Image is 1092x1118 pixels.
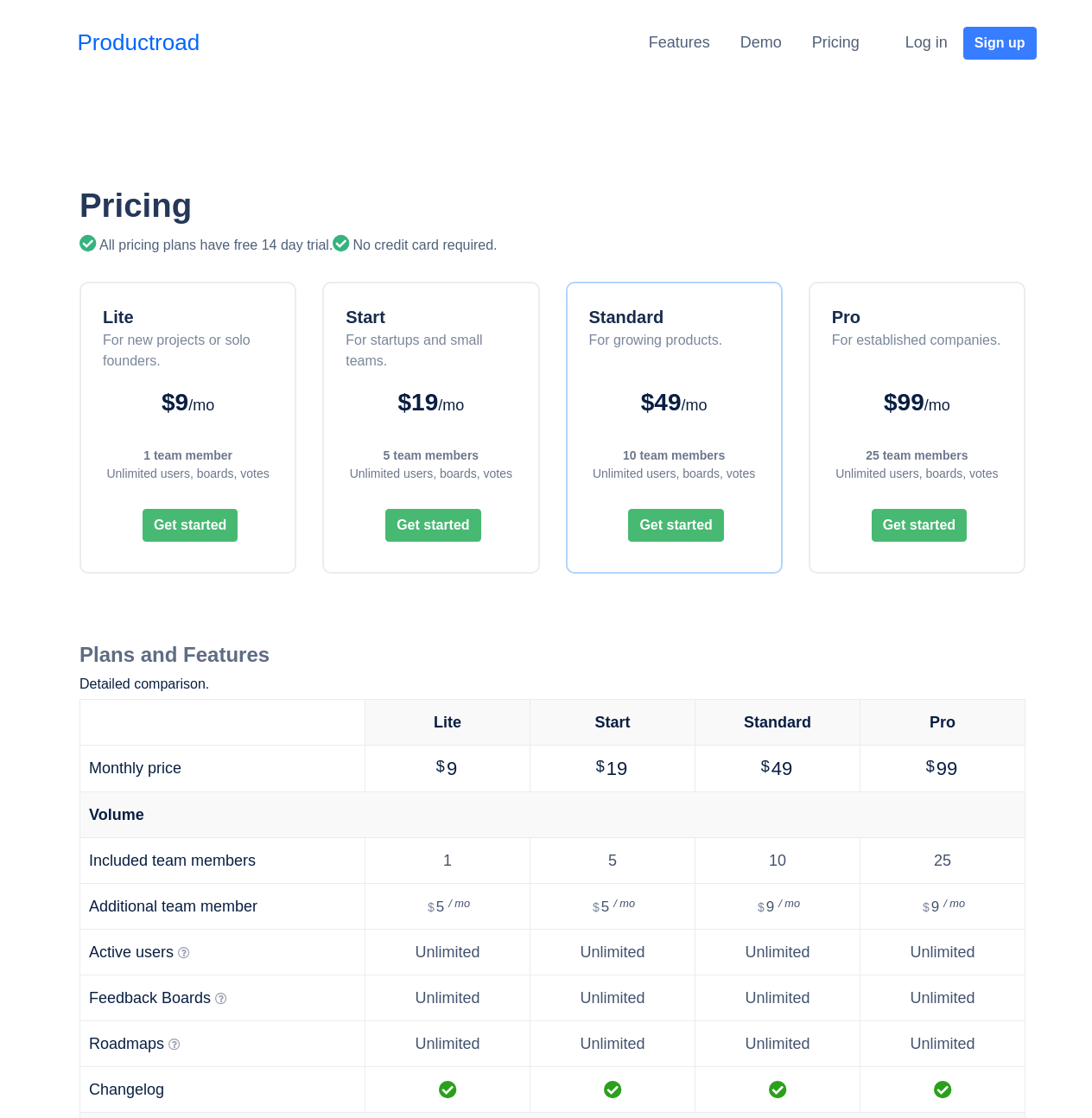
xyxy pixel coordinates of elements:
[80,792,1025,838] td: Volume
[758,900,765,914] span: $
[103,304,277,330] div: Lite
[447,758,457,779] span: 9
[593,900,600,914] span: $
[910,943,975,961] span: Unlimited
[341,384,520,421] div: $19
[580,989,644,1007] span: Unlimited
[589,330,723,372] div: For growing products.
[963,27,1037,60] button: Sign up
[436,758,445,775] span: $
[143,448,232,462] strong: 1 team member
[530,700,695,746] th: Start
[769,852,786,869] span: 10
[649,34,710,51] a: Features
[89,943,174,961] span: Active users
[910,1035,975,1052] span: Unlimited
[341,465,520,483] div: Unlimited users, boards, votes
[934,852,951,869] span: 25
[926,758,935,775] span: $
[745,989,809,1007] span: Unlimited
[695,700,860,746] th: Standard
[428,900,435,914] span: $
[766,899,796,915] span: 9
[771,758,792,779] span: 49
[740,34,782,51] a: Demo
[924,397,950,414] span: /mo
[415,943,479,961] span: Unlimited
[628,509,723,542] button: Get started
[143,509,238,542] button: Get started
[623,448,725,462] strong: 10 team members
[832,304,1001,330] div: Pro
[608,852,617,869] span: 5
[812,34,860,51] a: Pricing
[585,384,764,421] div: $49
[384,448,479,462] strong: 5 team members
[80,838,365,884] td: Included team members
[745,1035,809,1052] span: Unlimited
[346,330,520,372] div: For startups and small teams.
[385,509,480,542] button: Get started
[601,899,631,915] span: 5
[80,746,365,792] td: Monthly price
[80,884,365,930] td: Additional team member
[103,330,277,372] div: For new projects or solo founders.
[78,26,200,60] a: Productroad
[681,397,707,414] span: /mo
[778,897,800,910] sup: / mo
[872,509,967,542] button: Get started
[79,235,1025,256] div: All pricing plans have free 14 day trial. No credit card required.
[894,25,959,60] button: Log in
[606,758,627,779] span: 19
[832,330,1001,372] div: For established companies.
[860,700,1025,746] th: Pro
[79,186,1025,226] h1: Pricing
[89,989,211,1007] span: Feedback Boards
[89,1035,164,1052] span: Roadmaps
[98,384,277,421] div: $9
[79,674,1025,695] p: Detailed comparison.
[580,943,644,961] span: Unlimited
[931,899,961,915] span: 9
[346,304,520,330] div: Start
[943,897,965,910] sup: / mo
[79,643,1025,668] h2: Plans and Features
[923,900,930,914] span: $
[596,758,605,775] span: $
[910,989,975,1007] span: Unlimited
[443,852,452,869] span: 1
[98,465,277,483] div: Unlimited users, boards, votes
[438,397,464,414] span: /mo
[828,465,1006,483] div: Unlimited users, boards, votes
[365,700,530,746] th: Lite
[761,758,770,775] span: $
[580,1035,644,1052] span: Unlimited
[866,448,968,462] strong: 25 team members
[936,758,957,779] span: 99
[415,989,479,1007] span: Unlimited
[828,384,1006,421] div: $99
[436,899,466,915] span: 5
[448,897,470,910] sup: / mo
[188,397,214,414] span: /mo
[415,1035,479,1052] span: Unlimited
[613,897,635,910] sup: / mo
[585,465,764,483] div: Unlimited users, boards, votes
[745,943,809,961] span: Unlimited
[80,1067,365,1113] td: Changelog
[589,304,723,330] div: Standard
